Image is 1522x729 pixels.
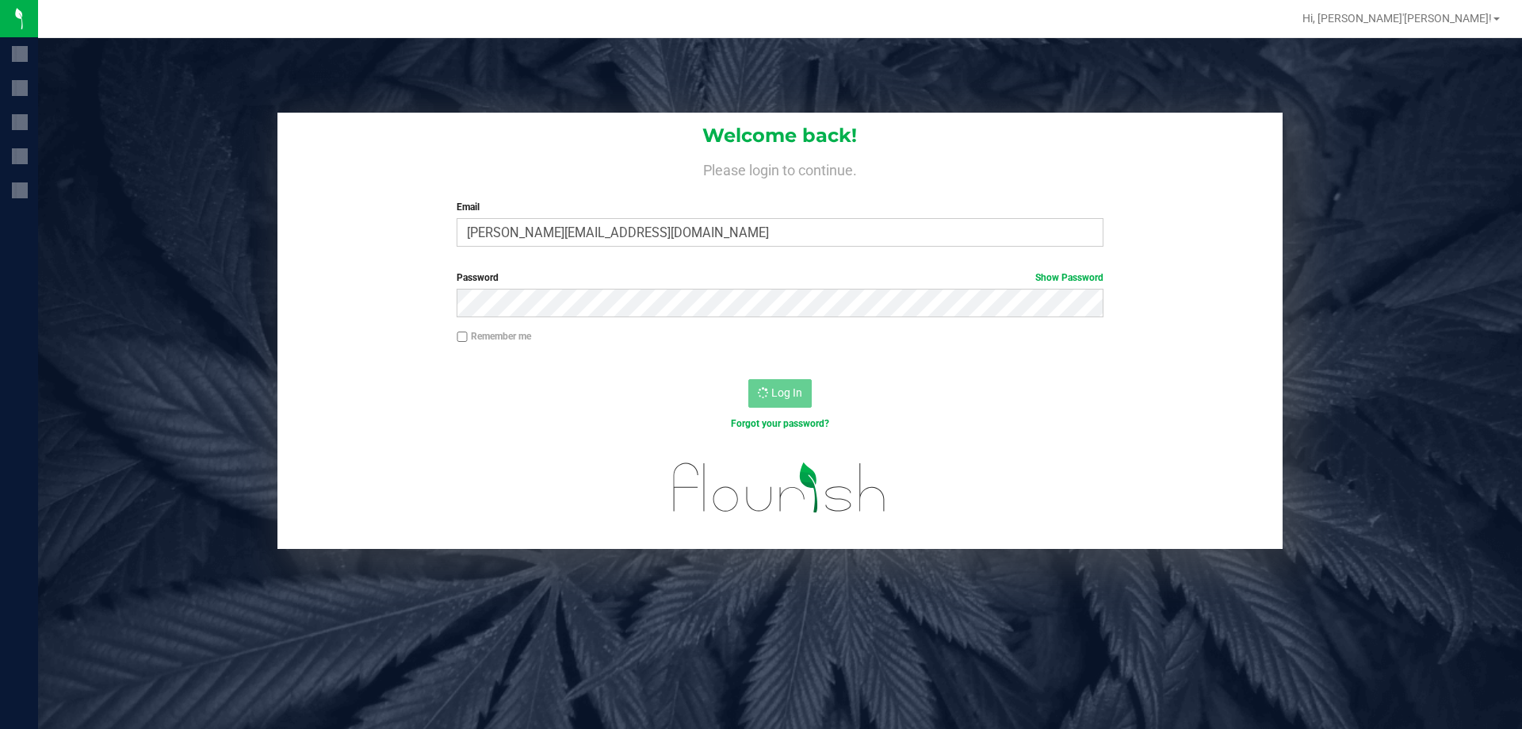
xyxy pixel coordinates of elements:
[748,379,812,408] button: Log In
[457,329,531,343] label: Remember me
[457,200,1103,214] label: Email
[731,418,829,429] a: Forgot your password?
[1302,12,1492,25] span: Hi, [PERSON_NAME]'[PERSON_NAME]!
[654,447,905,528] img: flourish_logo.svg
[277,125,1283,146] h1: Welcome back!
[457,272,499,283] span: Password
[771,386,802,399] span: Log In
[1035,272,1103,283] a: Show Password
[277,159,1283,178] h4: Please login to continue.
[457,332,468,343] input: Remember me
